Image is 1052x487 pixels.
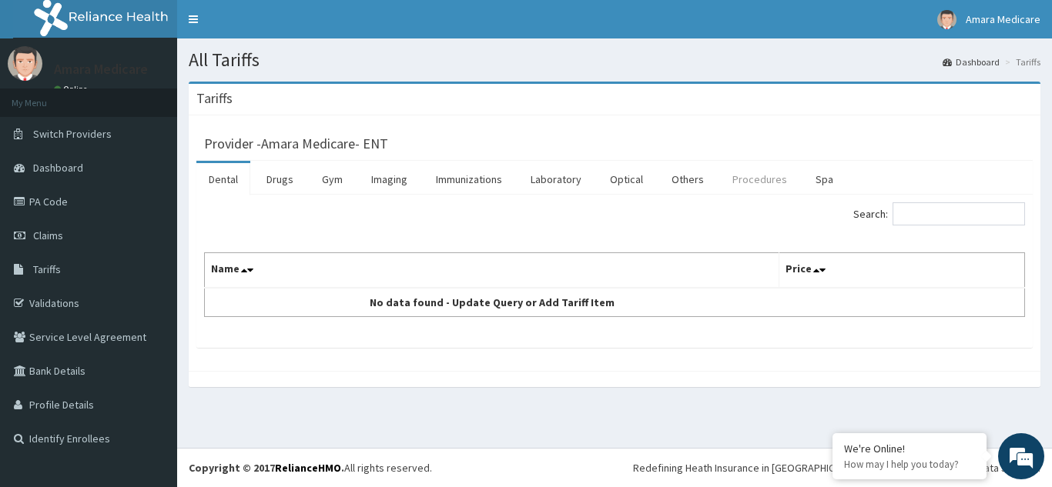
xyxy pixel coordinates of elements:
[254,163,306,195] a: Drugs
[424,163,514,195] a: Immunizations
[189,461,344,475] strong: Copyright © 2017 .
[633,460,1040,475] div: Redefining Heath Insurance in [GEOGRAPHIC_DATA] using Telemedicine and Data Science!
[204,137,388,151] h3: Provider - Amara Medicare- ENT
[893,202,1025,225] input: Search:
[518,163,594,195] a: Laboratory
[33,228,63,242] span: Claims
[844,458,975,471] p: How may I help you today?
[598,163,655,195] a: Optical
[966,12,1040,26] span: Amara Medicare
[720,163,799,195] a: Procedures
[803,163,846,195] a: Spa
[659,163,716,195] a: Others
[196,92,233,105] h3: Tariffs
[205,253,779,289] th: Name
[33,262,61,276] span: Tariffs
[196,163,250,195] a: Dental
[189,50,1040,70] h1: All Tariffs
[1001,55,1040,68] li: Tariffs
[310,163,355,195] a: Gym
[275,461,341,475] a: RelianceHMO
[54,84,91,95] a: Online
[205,288,779,317] td: No data found - Update Query or Add Tariff Item
[8,46,42,81] img: User Image
[177,448,1052,487] footer: All rights reserved.
[853,202,1025,225] label: Search:
[54,62,148,76] p: Amara Medicare
[359,163,420,195] a: Imaging
[33,161,83,175] span: Dashboard
[943,55,1000,68] a: Dashboard
[844,442,975,455] div: We're Online!
[937,10,957,29] img: User Image
[779,253,1025,289] th: Price
[33,127,112,141] span: Switch Providers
